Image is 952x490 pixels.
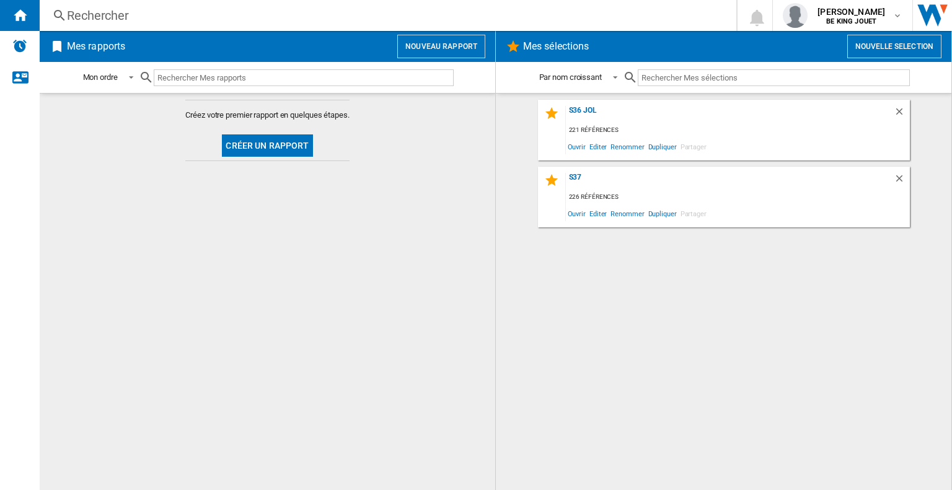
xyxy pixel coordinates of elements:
div: 226 références [566,190,910,205]
span: Renommer [609,205,646,222]
img: alerts-logo.svg [12,38,27,53]
div: S37 [566,173,894,190]
div: Supprimer [894,106,910,123]
span: Créez votre premier rapport en quelques étapes. [185,110,349,121]
span: Editer [588,138,609,155]
span: Dupliquer [646,205,679,222]
div: 221 références [566,123,910,138]
h2: Mes sélections [521,35,591,58]
button: Nouvelle selection [847,35,941,58]
span: Dupliquer [646,138,679,155]
span: Editer [588,205,609,222]
input: Rechercher Mes rapports [154,69,454,86]
span: [PERSON_NAME] [818,6,885,18]
span: Ouvrir [566,138,588,155]
span: Renommer [609,138,646,155]
div: Supprimer [894,173,910,190]
button: Créer un rapport [222,134,312,157]
h2: Mes rapports [64,35,128,58]
div: Mon ordre [83,72,118,82]
div: S36 JOL [566,106,894,123]
button: Nouveau rapport [397,35,485,58]
b: BE KING JOUET [826,17,876,25]
span: Partager [679,138,708,155]
span: Partager [679,205,708,222]
input: Rechercher Mes sélections [638,69,910,86]
span: Ouvrir [566,205,588,222]
img: profile.jpg [783,3,808,28]
div: Rechercher [67,7,704,24]
div: Par nom croissant [539,72,602,82]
